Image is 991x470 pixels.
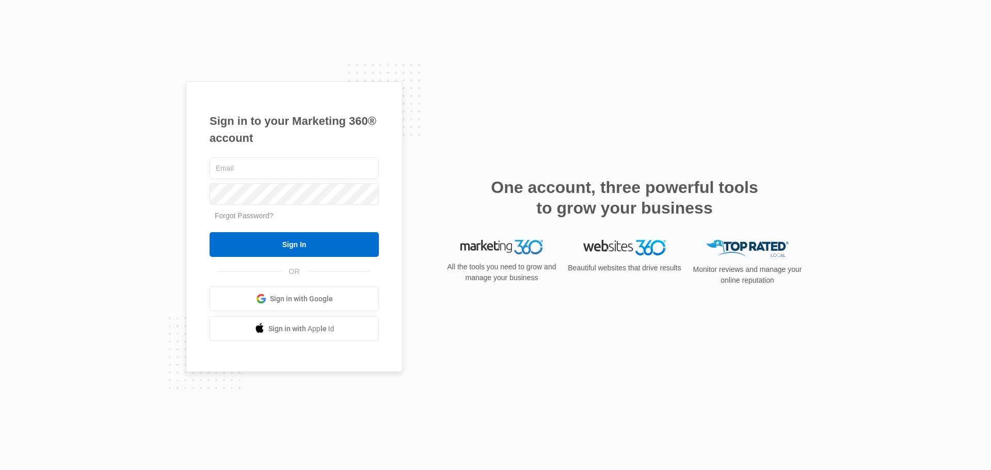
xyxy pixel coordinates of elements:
[210,232,379,257] input: Sign In
[210,157,379,179] input: Email
[706,240,789,257] img: Top Rated Local
[210,286,379,311] a: Sign in with Google
[282,266,307,277] span: OR
[690,264,805,286] p: Monitor reviews and manage your online reputation
[583,240,666,255] img: Websites 360
[460,240,543,254] img: Marketing 360
[268,323,334,334] span: Sign in with Apple Id
[210,112,379,147] h1: Sign in to your Marketing 360® account
[444,262,560,283] p: All the tools you need to grow and manage your business
[210,316,379,341] a: Sign in with Apple Id
[270,294,333,304] span: Sign in with Google
[215,212,274,220] a: Forgot Password?
[488,177,761,218] h2: One account, three powerful tools to grow your business
[567,263,682,273] p: Beautiful websites that drive results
